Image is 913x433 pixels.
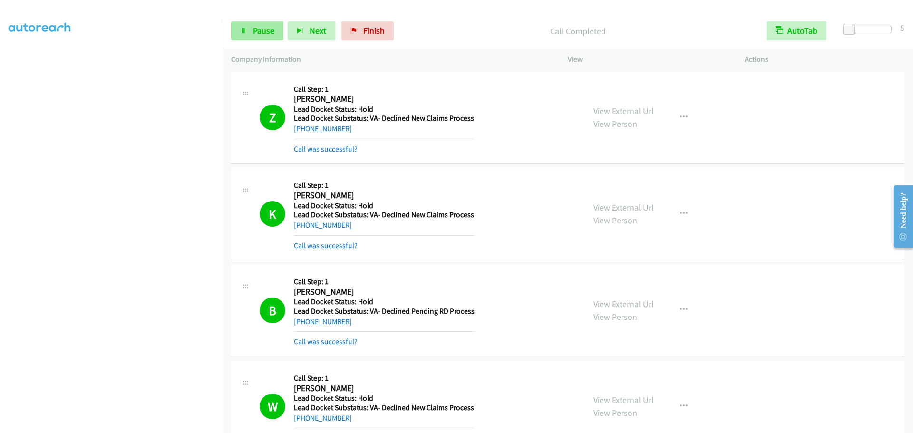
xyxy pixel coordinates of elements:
[260,105,285,130] h1: Z
[294,394,474,403] h5: Lead Docket Status: Hold
[341,21,394,40] a: Finish
[294,94,471,105] h2: [PERSON_NAME]
[231,21,283,40] a: Pause
[231,54,551,65] p: Company Information
[294,181,474,190] h5: Call Step: 1
[593,407,637,418] a: View Person
[294,241,358,250] a: Call was successful?
[407,25,749,38] p: Call Completed
[593,215,637,226] a: View Person
[294,374,474,383] h5: Call Step: 1
[294,307,475,316] h5: Lead Docket Substatus: VA- Declined Pending RD Process
[593,202,654,213] a: View External Url
[294,144,358,154] a: Call was successful?
[593,298,654,309] a: View External Url
[294,414,352,423] a: [PHONE_NUMBER]
[310,25,326,36] span: Next
[294,277,475,287] h5: Call Step: 1
[885,179,913,254] iframe: Resource Center
[294,85,474,94] h5: Call Step: 1
[294,297,475,307] h5: Lead Docket Status: Hold
[294,105,474,114] h5: Lead Docket Status: Hold
[294,383,471,394] h2: [PERSON_NAME]
[745,54,904,65] p: Actions
[593,311,637,322] a: View Person
[294,221,352,230] a: [PHONE_NUMBER]
[767,21,826,40] button: AutoTab
[593,106,654,116] a: View External Url
[593,118,637,129] a: View Person
[294,201,474,211] h5: Lead Docket Status: Hold
[593,395,654,405] a: View External Url
[363,25,385,36] span: Finish
[294,210,474,220] h5: Lead Docket Substatus: VA- Declined New Claims Process
[288,21,335,40] button: Next
[568,54,728,65] p: View
[900,21,904,34] div: 5
[294,124,352,133] a: [PHONE_NUMBER]
[260,201,285,227] h1: K
[260,298,285,323] h1: B
[294,317,352,326] a: [PHONE_NUMBER]
[294,337,358,346] a: Call was successful?
[294,403,474,413] h5: Lead Docket Substatus: VA- Declined New Claims Process
[294,190,471,201] h2: [PERSON_NAME]
[253,25,274,36] span: Pause
[260,394,285,419] h1: W
[294,287,471,298] h2: [PERSON_NAME]
[294,114,474,123] h5: Lead Docket Substatus: VA- Declined New Claims Process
